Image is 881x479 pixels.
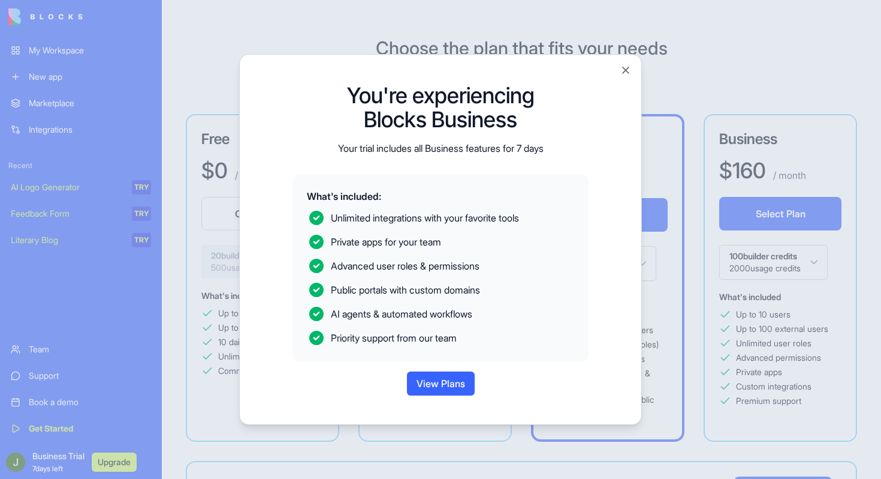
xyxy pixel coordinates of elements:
p: Your trial includes all Business features for 7 days [338,141,544,155]
div: Private apps for your team [331,232,441,249]
div: Unlimited integrations with your favorite tools [331,208,519,225]
button: View Plans [407,372,475,396]
h1: You're experiencing Blocks Business [345,83,536,131]
span: What's included: [307,189,574,203]
div: Priority support from our team [331,328,457,345]
div: Public portals with custom domains [331,280,480,297]
div: Advanced user roles & permissions [331,256,479,273]
button: Close [620,64,632,76]
div: AI agents & automated workflows [331,304,472,321]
